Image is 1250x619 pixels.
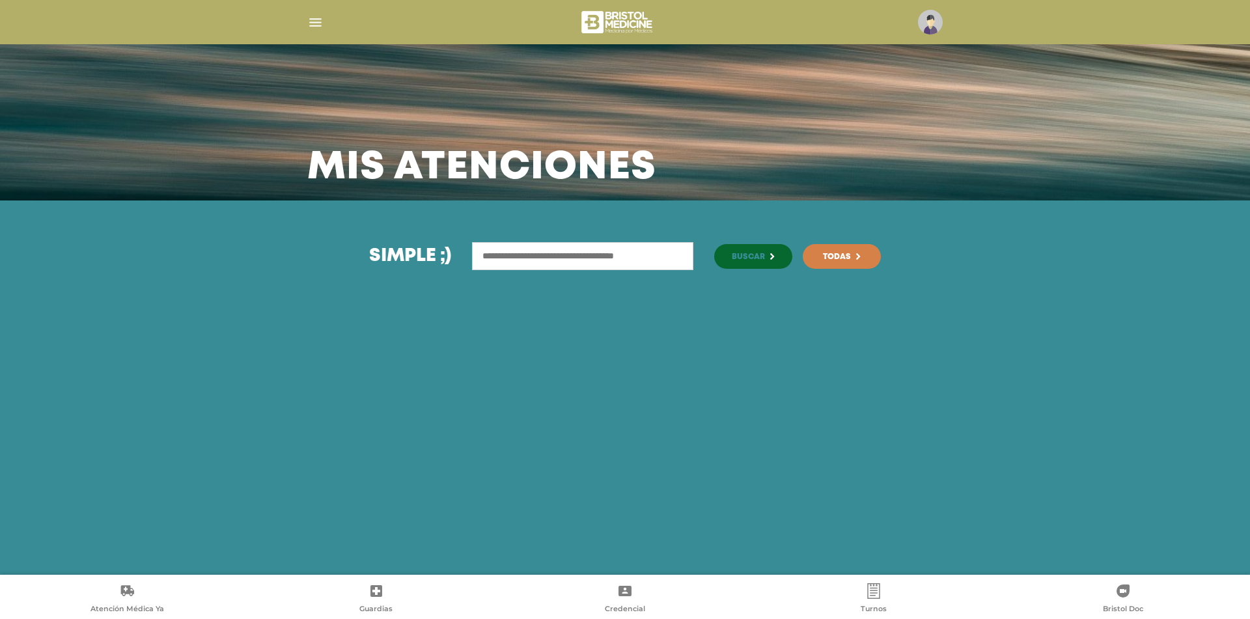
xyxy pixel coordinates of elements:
a: Guardias [251,583,500,616]
img: Cober_menu-lines-white.svg [307,14,324,31]
span: Simple [369,248,436,264]
span: Credencial [605,604,645,616]
span: Todas [823,253,851,261]
a: Credencial [501,583,749,616]
span: Buscar [732,253,765,261]
img: bristol-medicine-blanco.png [579,7,657,38]
span: Guardias [359,604,393,616]
a: Bristol Doc [999,583,1247,616]
span: ;) [440,248,451,264]
button: Buscar [714,244,792,269]
img: profile-placeholder.svg [918,10,943,34]
a: Turnos [749,583,998,616]
a: Atención Médica Ya [3,583,251,616]
span: Turnos [861,604,887,616]
span: Atención Médica Ya [90,604,164,616]
h3: Mis atenciones [307,151,656,185]
a: Todas [803,244,881,269]
span: Bristol Doc [1103,604,1143,616]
